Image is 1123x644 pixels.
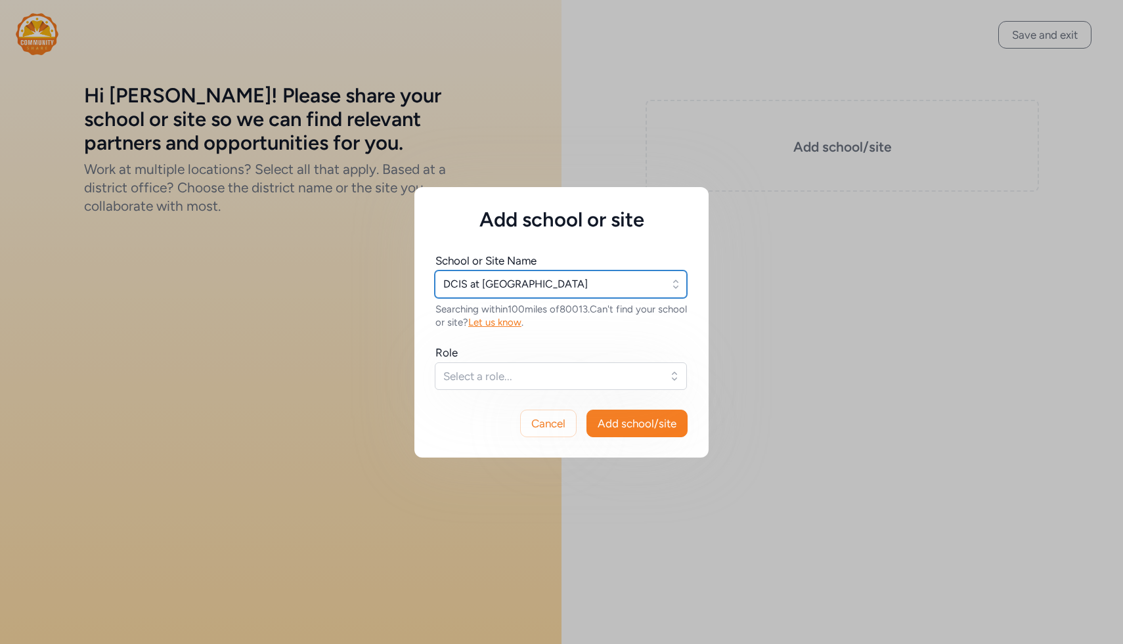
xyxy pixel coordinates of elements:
[520,410,577,437] button: Cancel
[435,253,537,268] div: School or Site Name
[435,303,688,329] div: Searching within 100 miles of 80013 . Can't find your school or site? .
[443,368,660,384] span: Select a role...
[586,410,688,437] button: Add school/site
[435,270,687,298] input: Enter school name...
[435,208,688,232] h5: Add school or site
[435,345,458,360] div: Role
[435,362,687,390] button: Select a role...
[531,416,565,431] span: Cancel
[468,316,521,328] span: Let us know
[598,416,676,431] span: Add school/site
